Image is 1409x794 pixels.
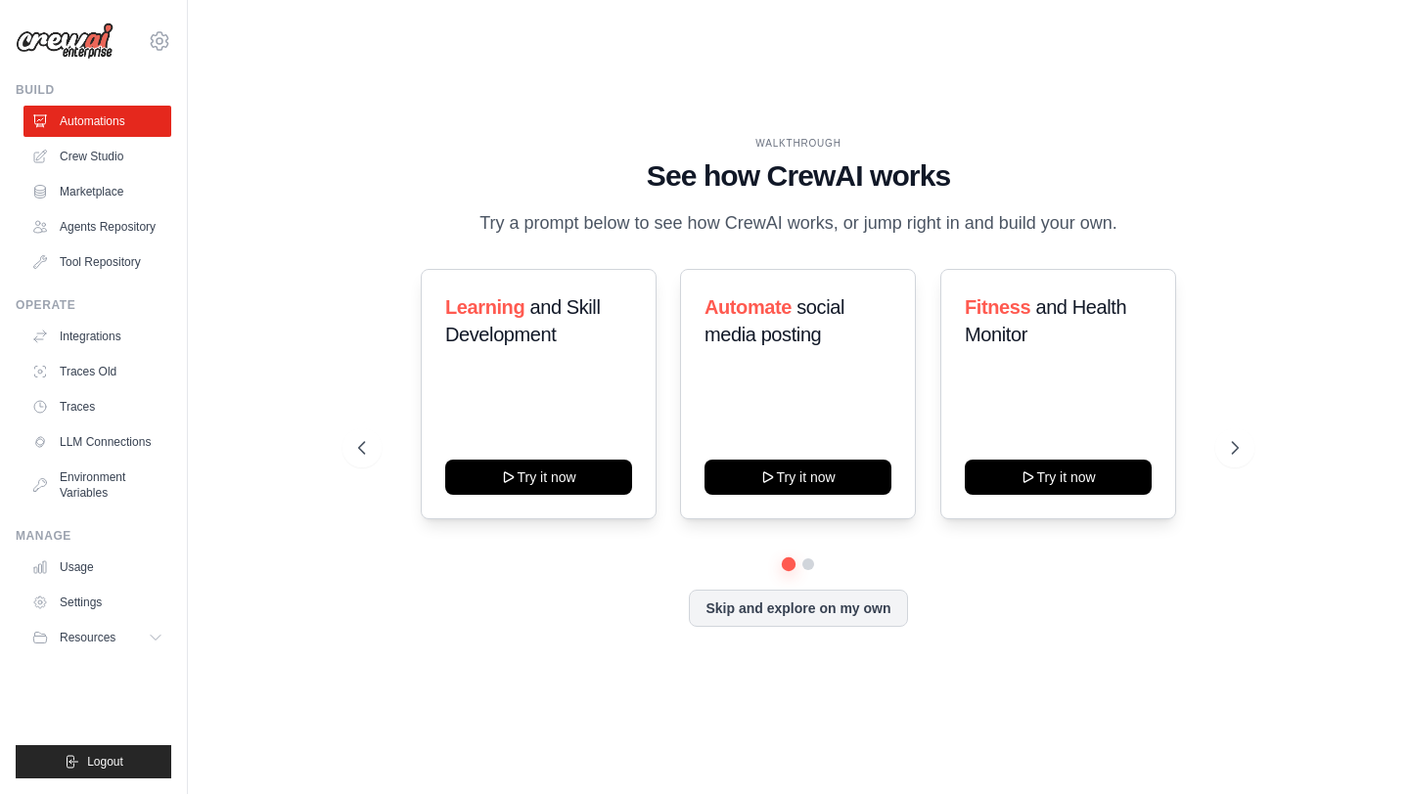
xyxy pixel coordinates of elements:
button: Resources [23,622,171,653]
span: and Health Monitor [965,296,1126,345]
button: Try it now [704,460,891,495]
span: Fitness [965,296,1030,318]
span: Resources [60,630,115,645]
a: Marketplace [23,176,171,207]
button: Try it now [965,460,1152,495]
img: Logo [16,22,114,60]
span: Learning [445,296,524,318]
p: Try a prompt below to see how CrewAI works, or jump right in and build your own. [470,209,1127,238]
a: Integrations [23,321,171,352]
a: Automations [23,106,171,137]
button: Logout [16,745,171,778]
a: Crew Studio [23,141,171,172]
a: Tool Repository [23,246,171,278]
a: Traces [23,391,171,422]
a: Usage [23,551,171,583]
a: Agents Repository [23,211,171,243]
div: Operate [16,297,171,313]
button: Try it now [445,460,632,495]
a: LLM Connections [23,426,171,458]
a: Settings [23,587,171,618]
div: WALKTHROUGH [358,136,1238,151]
a: Traces Old [23,356,171,387]
div: Manage [16,528,171,544]
div: Build [16,82,171,98]
h1: See how CrewAI works [358,158,1238,194]
span: Logout [87,754,123,770]
a: Environment Variables [23,462,171,508]
span: Automate [704,296,792,318]
button: Skip and explore on my own [689,590,907,627]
